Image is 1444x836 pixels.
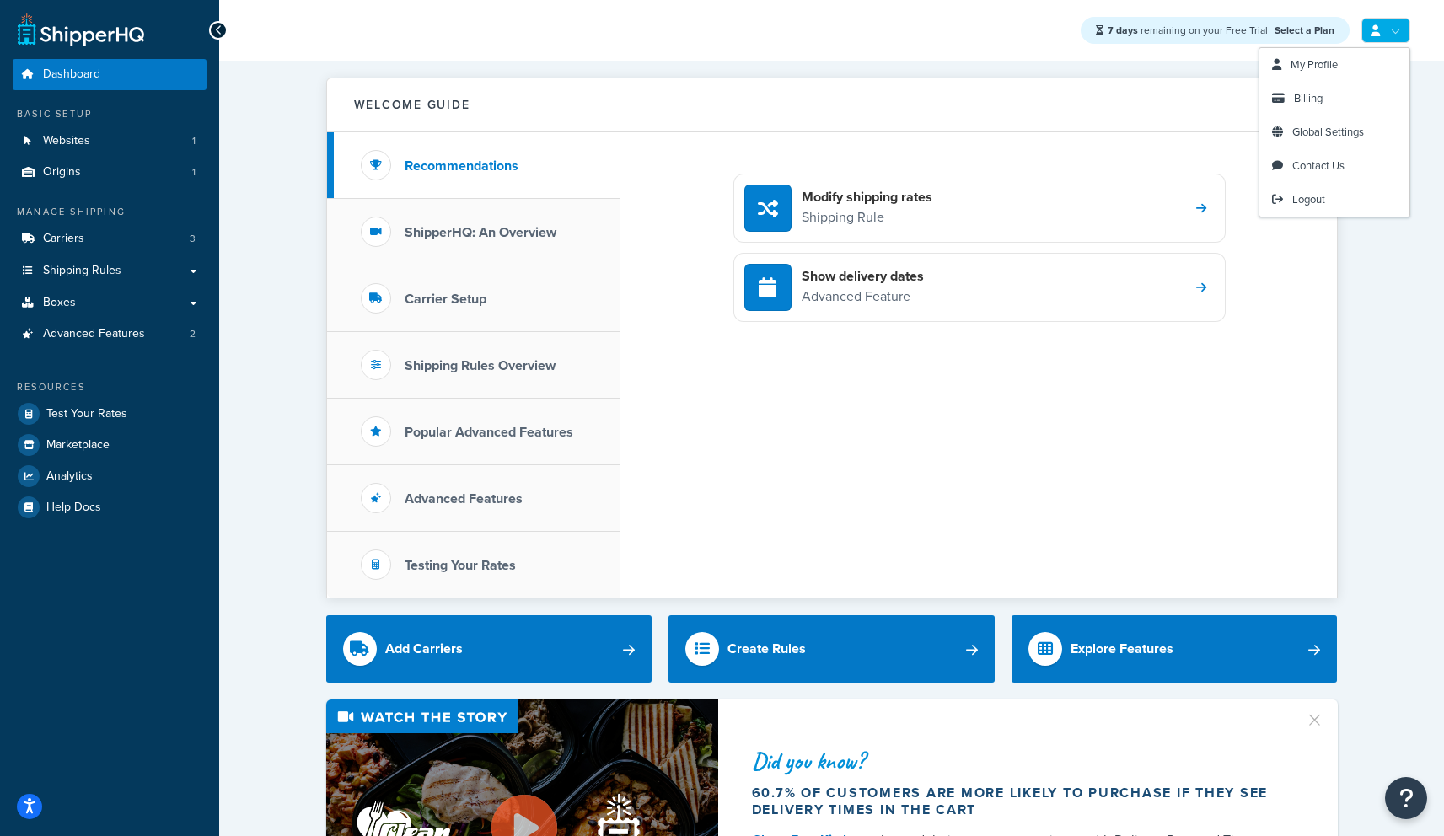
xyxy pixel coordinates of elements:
button: Open Resource Center [1385,777,1427,819]
div: Create Rules [727,637,806,661]
a: Logout [1259,183,1409,217]
span: Contact Us [1292,158,1345,174]
a: Help Docs [13,492,207,522]
span: Boxes [43,296,76,310]
a: Global Settings [1259,115,1409,149]
a: Boxes [13,287,207,319]
a: Billing [1259,82,1409,115]
span: remaining on your Free Trial [1108,23,1270,38]
h3: Advanced Features [405,491,523,506]
li: Websites [13,126,207,157]
div: Explore Features [1071,637,1173,661]
span: Websites [43,134,90,148]
span: Global Settings [1292,124,1364,140]
li: Origins [13,157,207,188]
a: Origins1 [13,157,207,188]
span: Origins [43,165,81,180]
span: Help Docs [46,501,101,515]
a: Websites1 [13,126,207,157]
a: Select a Plan [1275,23,1334,38]
h3: ShipperHQ: An Overview [405,225,556,240]
p: Shipping Rule [802,206,932,228]
a: Marketplace [13,430,207,460]
a: Dashboard [13,59,207,90]
h3: Shipping Rules Overview [405,358,556,373]
div: Resources [13,380,207,394]
h3: Popular Advanced Features [405,425,573,440]
button: Welcome Guide [327,78,1337,132]
h2: Welcome Guide [354,99,470,111]
span: 1 [192,134,196,148]
a: Shipping Rules [13,255,207,287]
span: Billing [1294,90,1323,106]
h3: Testing Your Rates [405,558,516,573]
div: Basic Setup [13,107,207,121]
h4: Modify shipping rates [802,188,932,206]
a: Create Rules [668,615,995,683]
a: Explore Features [1012,615,1338,683]
span: Analytics [46,469,93,484]
li: Carriers [13,223,207,255]
p: Advanced Feature [802,286,924,308]
a: Carriers3 [13,223,207,255]
div: Did you know? [752,749,1285,773]
span: Shipping Rules [43,264,121,278]
a: Advanced Features2 [13,319,207,350]
h3: Recommendations [405,158,518,174]
span: Test Your Rates [46,407,127,421]
a: Add Carriers [326,615,652,683]
a: Test Your Rates [13,399,207,429]
div: Manage Shipping [13,205,207,219]
div: 60.7% of customers are more likely to purchase if they see delivery times in the cart [752,785,1285,818]
span: Logout [1292,191,1325,207]
span: Advanced Features [43,327,145,341]
a: My Profile [1259,48,1409,82]
div: Add Carriers [385,637,463,661]
span: 2 [190,327,196,341]
span: 3 [190,232,196,246]
span: Dashboard [43,67,100,82]
strong: 7 days [1108,23,1138,38]
span: My Profile [1291,56,1338,72]
h4: Show delivery dates [802,267,924,286]
a: Analytics [13,461,207,491]
span: Carriers [43,232,84,246]
a: Contact Us [1259,149,1409,183]
h3: Carrier Setup [405,292,486,307]
span: Marketplace [46,438,110,453]
span: 1 [192,165,196,180]
li: Advanced Features [13,319,207,350]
